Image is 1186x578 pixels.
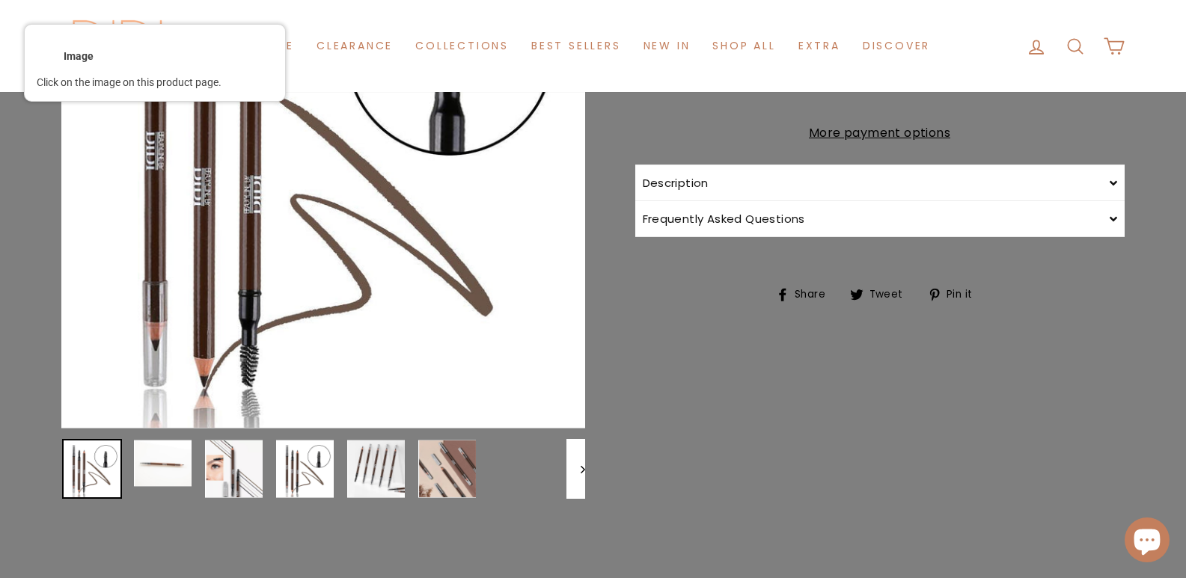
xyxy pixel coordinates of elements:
div: Image [64,49,94,63]
div: < [37,46,52,67]
a: Clearance [305,32,404,60]
img: Didi Beauty Co. [62,15,174,77]
ul: Primary [245,32,941,60]
inbox-online-store-chat: Shopify online store chat [1120,517,1174,566]
div: Click on the image on this product page. [37,76,273,89]
a: Best Sellers [520,32,632,60]
a: Discover [852,32,941,60]
a: Shop All [701,32,786,60]
a: Collections [404,32,520,60]
span: Frequently Asked Questions [643,211,805,227]
span: Description [643,175,709,191]
a: Extra [787,32,852,60]
button: Next [566,439,585,499]
a: New in [632,32,702,60]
